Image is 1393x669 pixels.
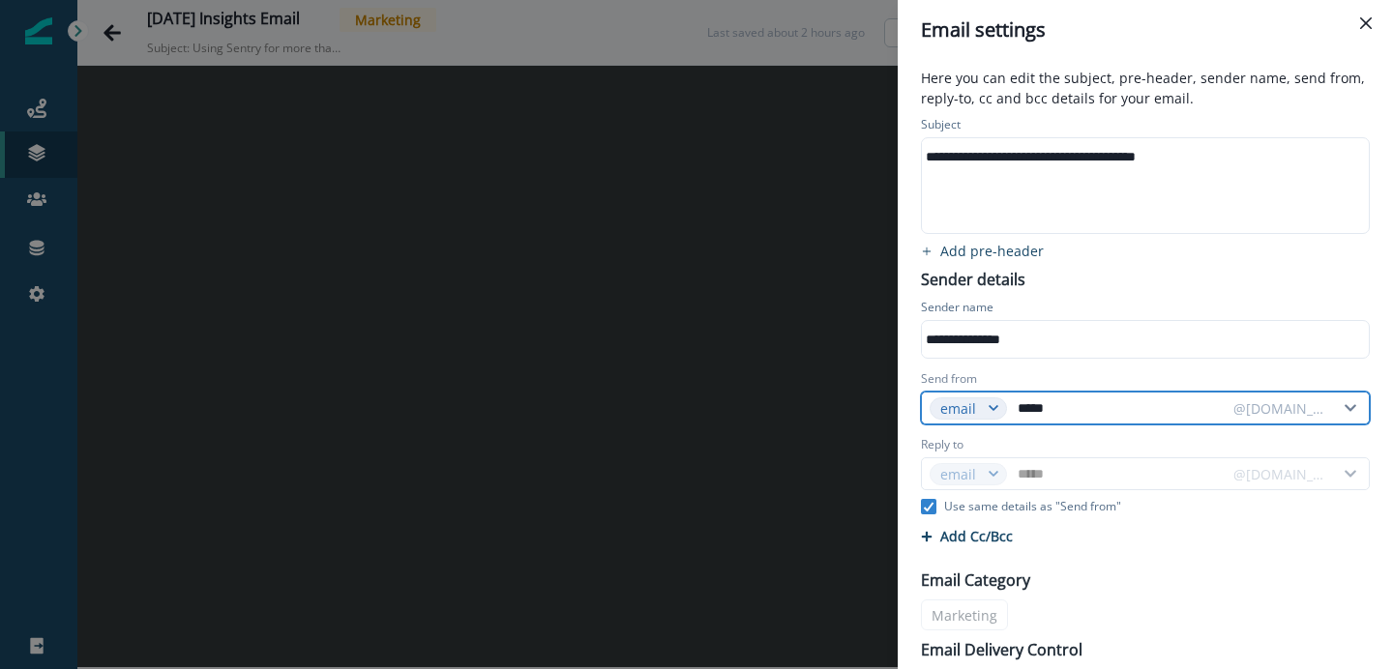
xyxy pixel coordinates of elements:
p: Add pre-header [940,242,1044,260]
button: Add Cc/Bcc [921,527,1013,545]
p: Here you can edit the subject, pre-header, sender name, send from, reply-to, cc and bcc details f... [909,68,1381,112]
button: add preheader [909,242,1055,260]
p: Email Category [921,568,1030,592]
p: Sender details [909,264,1037,291]
p: Sender name [921,299,993,320]
label: Reply to [921,436,963,453]
div: @[DOMAIN_NAME] [1233,398,1326,419]
button: Close [1350,8,1381,39]
div: email [940,398,979,419]
p: Email Delivery Control [921,638,1082,661]
p: Subject [921,116,961,137]
p: Use same details as "Send from" [944,498,1121,515]
div: Email settings [921,15,1370,44]
label: Send from [921,370,977,388]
